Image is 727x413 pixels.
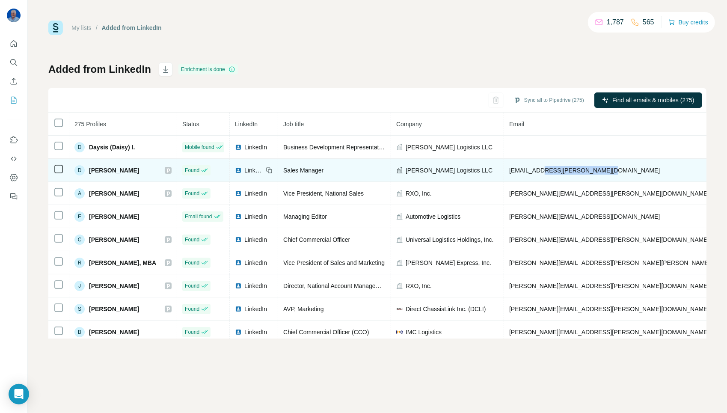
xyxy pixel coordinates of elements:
[594,92,702,108] button: Find all emails & mobiles (275)
[185,143,214,151] span: Mobile found
[185,166,199,174] span: Found
[89,166,139,175] span: [PERSON_NAME]
[509,329,709,336] span: [PERSON_NAME][EMAIL_ADDRESS][PERSON_NAME][DOMAIN_NAME]
[283,190,364,197] span: Vice President, National Sales
[89,143,135,152] span: Daysis (Daisy) I.
[235,213,242,220] img: LinkedIn logo
[74,235,85,245] div: C
[612,96,694,104] span: Find all emails & mobiles (275)
[283,236,350,243] span: Chief Commercial Officer
[509,282,709,289] span: [PERSON_NAME][EMAIL_ADDRESS][PERSON_NAME][DOMAIN_NAME]
[74,121,106,128] span: 275 Profiles
[244,328,267,336] span: LinkedIn
[668,16,708,28] button: Buy credits
[235,121,258,128] span: LinkedIn
[509,213,660,220] span: [PERSON_NAME][EMAIL_ADDRESS][DOMAIN_NAME]
[185,190,199,197] span: Found
[235,167,242,174] img: LinkedIn logo
[396,329,403,336] img: company-logo
[89,328,139,336] span: [PERSON_NAME]
[509,236,709,243] span: [PERSON_NAME][EMAIL_ADDRESS][PERSON_NAME][DOMAIN_NAME]
[185,259,199,267] span: Found
[182,121,199,128] span: Status
[74,211,85,222] div: E
[509,167,660,174] span: [EMAIL_ADDRESS][PERSON_NAME][DOMAIN_NAME]
[7,55,21,70] button: Search
[244,143,267,152] span: LinkedIn
[244,166,263,175] span: LinkedIn
[607,17,624,27] p: 1,787
[406,166,493,175] span: [PERSON_NAME] Logistics LLC
[9,384,29,404] div: Open Intercom Messenger
[283,329,369,336] span: Chief Commercial Officer (CCO)
[244,235,267,244] span: LinkedIn
[7,74,21,89] button: Enrich CSV
[235,329,242,336] img: LinkedIn logo
[283,167,323,174] span: Sales Manager
[406,189,432,198] span: RXO, Inc.
[406,282,432,290] span: RXO, Inc.
[89,189,139,198] span: [PERSON_NAME]
[406,328,442,336] span: IMC Logistics
[283,213,327,220] span: Managing Editor
[283,282,389,289] span: Director, National Account Management
[406,305,486,313] span: Direct ChassisLink Inc. (DCLI)
[71,24,92,31] a: My lists
[89,305,139,313] span: [PERSON_NAME]
[235,259,242,266] img: LinkedIn logo
[178,64,238,74] div: Enrichment is done
[185,236,199,244] span: Found
[396,306,403,312] img: company-logo
[102,24,162,32] div: Added from LinkedIn
[89,258,156,267] span: [PERSON_NAME], MBA
[509,306,709,312] span: [PERSON_NAME][EMAIL_ADDRESS][PERSON_NAME][DOMAIN_NAME]
[244,189,267,198] span: LinkedIn
[235,306,242,312] img: LinkedIn logo
[235,282,242,289] img: LinkedIn logo
[48,62,151,76] h1: Added from LinkedIn
[48,21,63,35] img: Surfe Logo
[406,212,460,221] span: Automotive Logistics
[7,151,21,166] button: Use Surfe API
[244,258,267,267] span: LinkedIn
[74,258,85,268] div: R
[7,170,21,185] button: Dashboard
[74,142,85,152] div: D
[74,188,85,199] div: A
[74,165,85,175] div: D
[96,24,98,32] li: /
[283,306,323,312] span: AVP, Marketing
[244,282,267,290] span: LinkedIn
[406,258,491,267] span: [PERSON_NAME] Express, Inc.
[7,36,21,51] button: Quick start
[283,121,304,128] span: Job title
[7,189,21,204] button: Feedback
[509,190,709,197] span: [PERSON_NAME][EMAIL_ADDRESS][PERSON_NAME][DOMAIN_NAME]
[235,144,242,151] img: LinkedIn logo
[235,236,242,243] img: LinkedIn logo
[7,132,21,148] button: Use Surfe on LinkedIn
[406,235,493,244] span: Universal Logistics Holdings, Inc.
[74,327,85,337] div: B
[185,282,199,290] span: Found
[244,305,267,313] span: LinkedIn
[406,143,493,152] span: [PERSON_NAME] Logistics LLC
[509,121,524,128] span: Email
[7,92,21,108] button: My lists
[283,144,386,151] span: Business Development Representative
[643,17,654,27] p: 565
[508,94,590,107] button: Sync all to Pipedrive (275)
[89,212,139,221] span: [PERSON_NAME]
[185,213,212,220] span: Email found
[283,259,385,266] span: Vice President of Sales and Marketing
[89,282,139,290] span: [PERSON_NAME]
[74,281,85,291] div: J
[235,190,242,197] img: LinkedIn logo
[74,304,85,314] div: S
[89,235,139,244] span: [PERSON_NAME]
[185,305,199,313] span: Found
[396,121,422,128] span: Company
[185,328,199,336] span: Found
[244,212,267,221] span: LinkedIn
[7,9,21,22] img: Avatar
